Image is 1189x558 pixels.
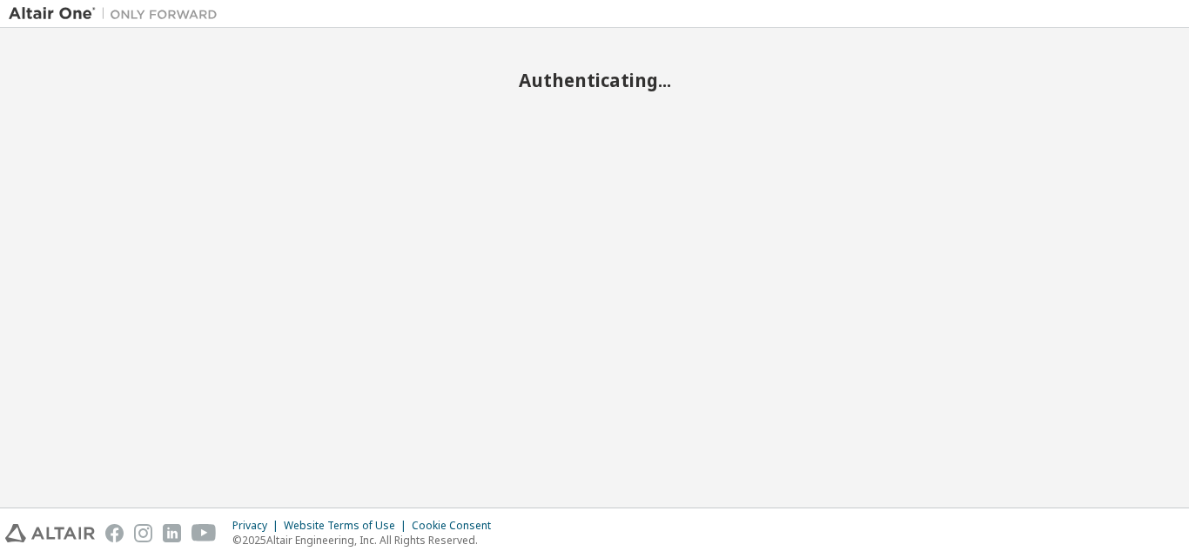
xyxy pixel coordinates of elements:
img: altair_logo.svg [5,524,95,542]
div: Cookie Consent [412,519,501,533]
h2: Authenticating... [9,69,1180,91]
div: Website Terms of Use [284,519,412,533]
img: linkedin.svg [163,524,181,542]
img: Altair One [9,5,226,23]
p: © 2025 Altair Engineering, Inc. All Rights Reserved. [232,533,501,548]
div: Privacy [232,519,284,533]
img: youtube.svg [191,524,217,542]
img: instagram.svg [134,524,152,542]
img: facebook.svg [105,524,124,542]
